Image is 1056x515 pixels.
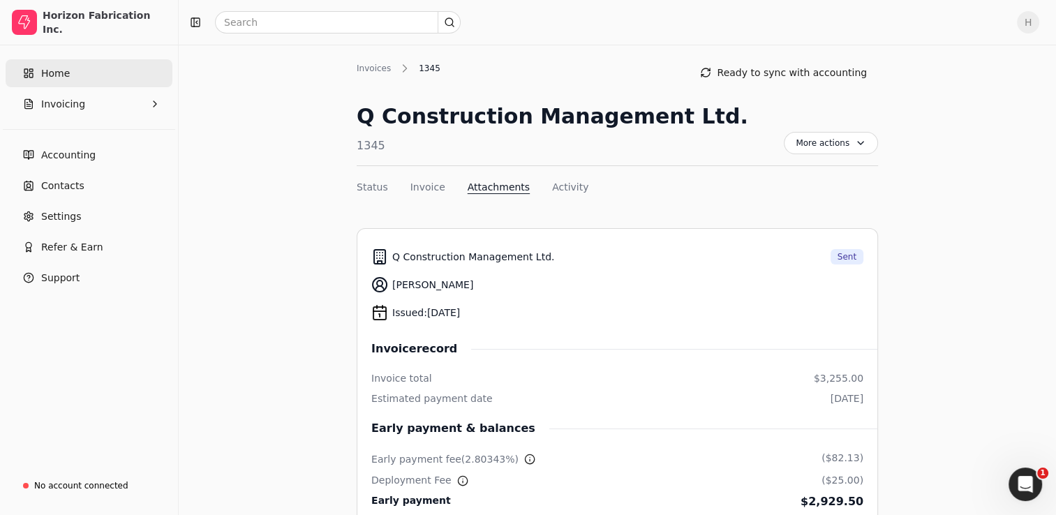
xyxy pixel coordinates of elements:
button: Attachments [468,180,530,195]
div: 1345 [412,62,447,75]
button: Invoicing [6,90,172,118]
span: Issued: [DATE] [392,306,460,320]
button: Ready to sync with accounting [689,61,878,84]
input: Search [215,11,461,33]
div: 1345 [357,137,748,154]
button: Status [357,180,388,195]
span: Q Construction Management Ltd. [392,250,554,264]
div: $3,255.00 [814,371,863,386]
span: Accounting [41,148,96,163]
button: Invoice [410,180,445,195]
div: Early payment [371,493,451,510]
span: Invoice record [371,341,471,357]
span: [PERSON_NAME] [392,278,473,292]
div: Invoice total [371,371,432,386]
span: Invoicing [41,97,85,112]
span: Contacts [41,179,84,193]
button: More actions [784,132,878,154]
div: Horizon Fabrication Inc. [43,8,166,36]
span: Sent [838,251,856,263]
iframe: Intercom live chat [1009,468,1042,501]
span: 1 [1037,468,1048,479]
button: Activity [552,180,588,195]
span: ( 2.80343 %) [461,454,519,465]
button: H [1017,11,1039,33]
span: Home [41,66,70,81]
div: [DATE] [831,391,863,406]
span: Support [41,271,80,285]
span: Early payment fee [371,454,461,465]
button: Support [6,264,172,292]
span: Settings [41,209,81,224]
a: Contacts [6,172,172,200]
div: $2,929.50 [801,493,863,510]
div: ($25.00) [821,473,863,488]
div: Q Construction Management Ltd. [357,100,748,132]
div: No account connected [34,479,128,492]
div: Invoices [357,62,398,75]
a: Settings [6,202,172,230]
button: Refer & Earn [6,233,172,261]
span: Refer & Earn [41,240,103,255]
a: Accounting [6,141,172,169]
div: Estimated payment date [371,391,493,406]
nav: Breadcrumb [357,61,447,75]
div: ($82.13) [821,451,863,468]
a: Home [6,59,172,87]
span: Early payment & balances [371,420,549,437]
span: Deployment Fee [371,473,452,488]
a: No account connected [6,473,172,498]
